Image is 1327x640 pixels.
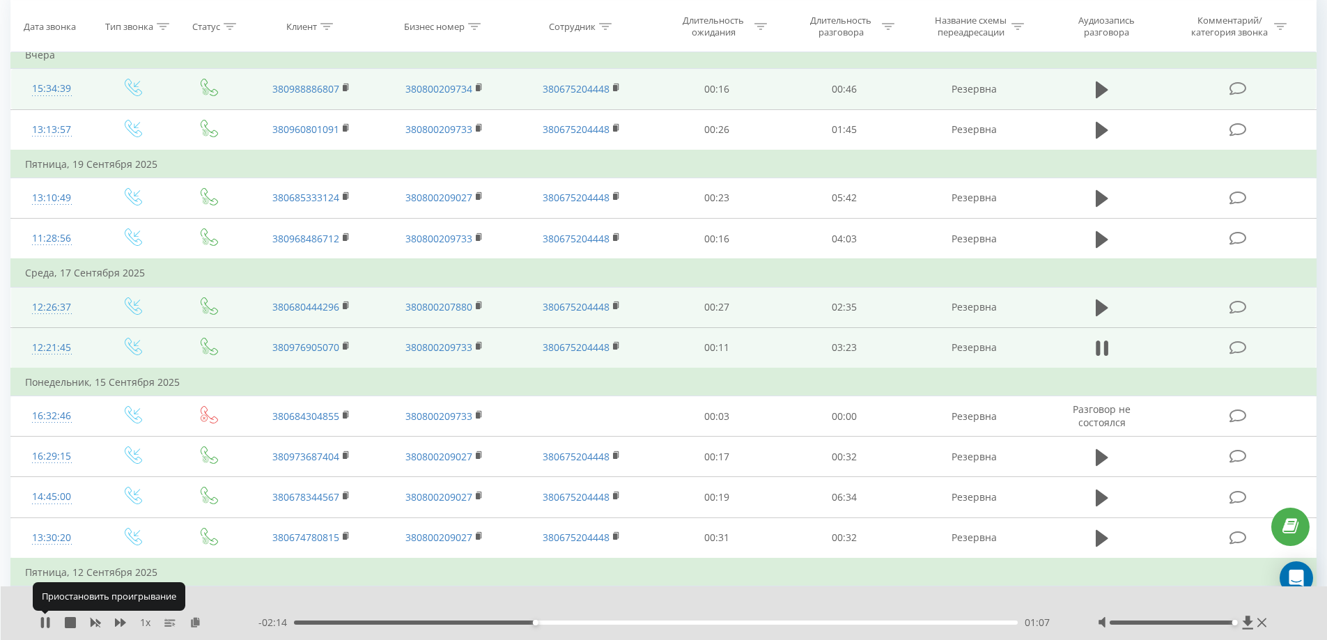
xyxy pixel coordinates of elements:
[1073,403,1131,428] span: Разговор не состоялся
[140,616,150,630] span: 1 x
[25,116,79,143] div: 13:13:57
[908,109,1040,150] td: Резервна
[908,69,1040,109] td: Резервна
[908,287,1040,327] td: Резервна
[404,20,465,32] div: Бизнес номер
[543,232,610,245] a: 380675204448
[532,620,538,625] div: Accessibility label
[11,150,1317,178] td: Пятница, 19 Сентября 2025
[653,517,781,559] td: 00:31
[24,20,76,32] div: Дата звонка
[653,219,781,260] td: 00:16
[781,109,908,150] td: 01:45
[1189,15,1271,38] div: Комментарий/категория звонка
[192,20,220,32] div: Статус
[25,524,79,552] div: 13:30:20
[543,123,610,136] a: 380675204448
[804,15,878,38] div: Длительность разговора
[543,191,610,204] a: 380675204448
[1232,620,1238,625] div: Accessibility label
[653,437,781,477] td: 00:17
[405,191,472,204] a: 380800209027
[653,287,781,327] td: 00:27
[653,178,781,218] td: 00:23
[405,450,472,463] a: 380800209027
[908,477,1040,517] td: Резервна
[105,20,153,32] div: Тип звонка
[543,490,610,504] a: 380675204448
[272,490,339,504] a: 380678344567
[258,616,294,630] span: - 02:14
[908,396,1040,437] td: Резервна
[908,219,1040,260] td: Резервна
[653,396,781,437] td: 00:03
[405,531,472,544] a: 380800209027
[405,409,472,423] a: 380800209733
[33,582,185,610] div: Приостановить проигрывание
[272,531,339,544] a: 380674780815
[272,123,339,136] a: 380960801091
[25,75,79,102] div: 15:34:39
[1061,15,1151,38] div: Аудиозапись разговора
[405,341,472,354] a: 380800209733
[781,69,908,109] td: 00:46
[286,20,317,32] div: Клиент
[908,327,1040,368] td: Резервна
[25,483,79,510] div: 14:45:00
[272,341,339,354] a: 380976905070
[11,559,1317,586] td: Пятница, 12 Сентября 2025
[1025,616,1050,630] span: 01:07
[543,450,610,463] a: 380675204448
[272,409,339,423] a: 380684304855
[272,450,339,463] a: 380973687404
[543,531,610,544] a: 380675204448
[11,259,1317,287] td: Среда, 17 Сентября 2025
[272,82,339,95] a: 380988886807
[781,396,908,437] td: 00:00
[543,82,610,95] a: 380675204448
[781,287,908,327] td: 02:35
[781,219,908,260] td: 04:03
[25,403,79,430] div: 16:32:46
[549,20,596,32] div: Сотрудник
[272,191,339,204] a: 380685333124
[405,490,472,504] a: 380800209027
[25,443,79,470] div: 16:29:15
[908,517,1040,559] td: Резервна
[25,225,79,252] div: 11:28:56
[11,41,1317,69] td: Вчера
[543,300,610,313] a: 380675204448
[653,477,781,517] td: 00:19
[781,477,908,517] td: 06:34
[543,341,610,354] a: 380675204448
[653,327,781,368] td: 00:11
[11,368,1317,396] td: Понедельник, 15 Сентября 2025
[676,15,751,38] div: Длительность ожидания
[25,294,79,321] div: 12:26:37
[781,517,908,559] td: 00:32
[908,437,1040,477] td: Резервна
[781,437,908,477] td: 00:32
[1280,561,1313,595] div: Open Intercom Messenger
[25,185,79,212] div: 13:10:49
[405,82,472,95] a: 380800209734
[653,69,781,109] td: 00:16
[933,15,1008,38] div: Название схемы переадресации
[781,178,908,218] td: 05:42
[405,300,472,313] a: 380800207880
[405,123,472,136] a: 380800209733
[908,178,1040,218] td: Резервна
[405,232,472,245] a: 380800209733
[272,232,339,245] a: 380968486712
[653,109,781,150] td: 00:26
[25,334,79,361] div: 12:21:45
[272,300,339,313] a: 380680444296
[781,327,908,368] td: 03:23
